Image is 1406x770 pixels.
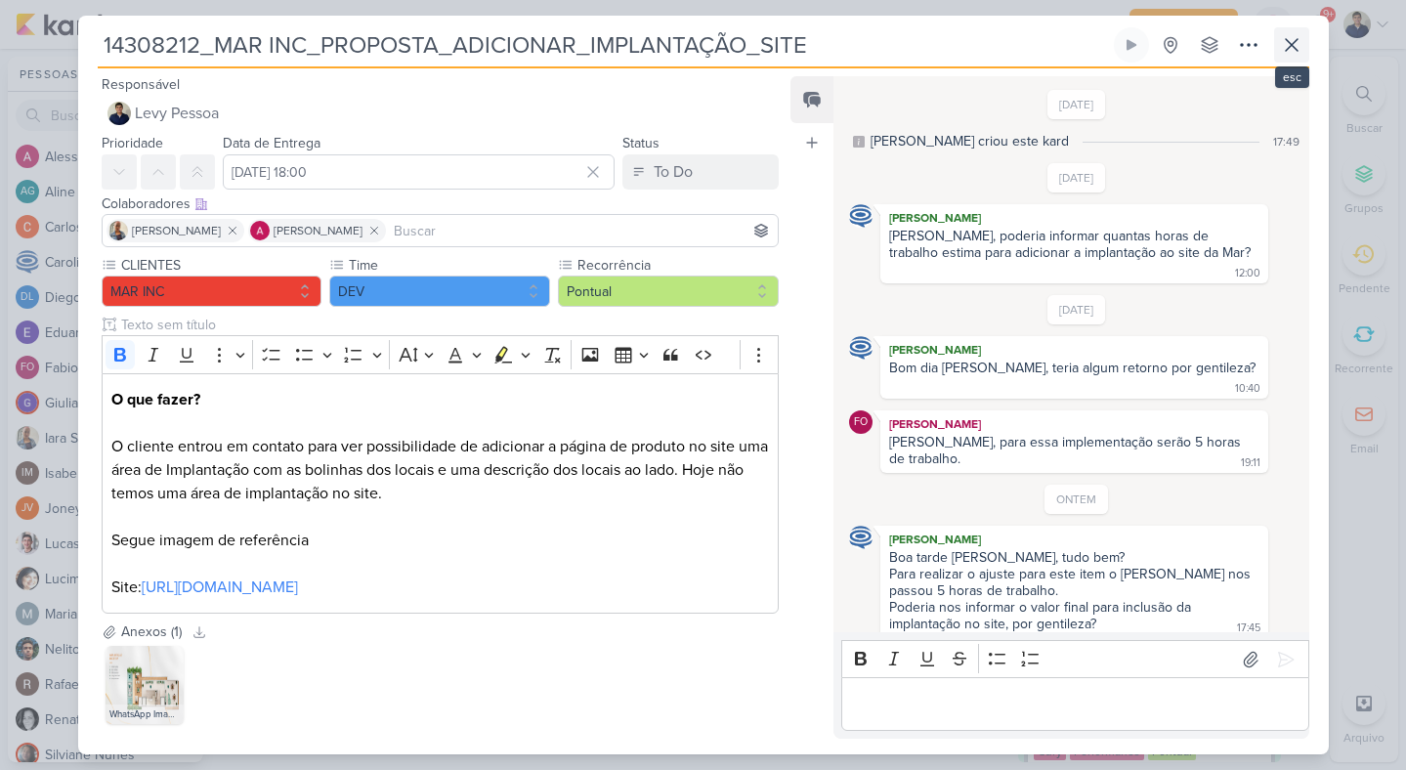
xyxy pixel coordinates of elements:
div: 12:00 [1235,266,1260,281]
span: [PERSON_NAME] [274,222,362,239]
label: Prioridade [102,135,163,151]
div: [PERSON_NAME], para essa implementação serão 5 horas de trabalho. [889,434,1245,467]
div: [PERSON_NAME] [884,530,1263,549]
div: 19:11 [1241,455,1260,471]
input: Select a date [223,154,616,190]
p: O cliente entrou em contato para ver possibilidade de adicionar a página de produto no site uma á... [111,388,768,599]
img: Caroline Traven De Andrade [849,204,873,228]
label: Data de Entrega [223,135,320,151]
label: Time [347,255,550,276]
p: FO [854,417,868,428]
div: [PERSON_NAME], poderia informar quantas horas de trabalho estima para adicionar a implantação ao ... [889,228,1251,261]
div: esc [1275,66,1309,88]
div: Para realizar o ajuste para este item o [PERSON_NAME] nos passou 5 horas de trabalho. [889,566,1258,599]
div: [PERSON_NAME] [884,414,1263,434]
div: [PERSON_NAME] [884,340,1263,360]
div: 17:45 [1237,620,1260,636]
img: Levy Pessoa [107,102,131,125]
button: Levy Pessoa [102,96,780,131]
img: Iara Santos [108,221,128,240]
img: Caroline Traven De Andrade [849,526,873,549]
img: Alessandra Gomes [250,221,270,240]
div: To Do [654,160,693,184]
strong: O que fazer? [111,390,200,409]
button: DEV [329,276,550,307]
div: Bom dia [PERSON_NAME], teria algum retorno por gentileza? [889,360,1256,376]
input: Texto sem título [117,315,780,335]
img: tFbYGA8bnzTV5TVNNrYHpYSPUEgNVtRi3lZG82G8.jpg [106,646,184,724]
div: Editor editing area: main [102,373,780,615]
input: Kard Sem Título [98,27,1110,63]
div: Boa tarde [PERSON_NAME], tudo bem? [889,549,1258,566]
div: [PERSON_NAME] [884,208,1263,228]
button: MAR INC [102,276,322,307]
div: [PERSON_NAME] criou este kard [871,131,1069,151]
img: Caroline Traven De Andrade [849,336,873,360]
div: Editor toolbar [102,335,780,373]
div: 17:49 [1273,133,1299,150]
span: [PERSON_NAME] [132,222,221,239]
a: [URL][DOMAIN_NAME] [142,577,298,597]
label: Responsável [102,76,180,93]
label: Recorrência [575,255,779,276]
div: Editor editing area: main [841,677,1308,731]
div: Anexos (1) [121,621,182,642]
div: 10:40 [1235,381,1260,397]
div: Editor toolbar [841,640,1308,678]
div: Poderia nos informar o valor final para inclusão da implantação no site, por gentileza? [889,599,1195,632]
label: CLIENTES [119,255,322,276]
div: Colaboradores [102,193,780,214]
span: Levy Pessoa [135,102,219,125]
input: Buscar [390,219,775,242]
div: WhatsApp Image [DATE] 12.07.12.jpeg [106,705,184,724]
label: Status [622,135,660,151]
div: Ligar relógio [1124,37,1139,53]
button: Pontual [558,276,779,307]
div: Fabio Oliveira [849,410,873,434]
button: To Do [622,154,779,190]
